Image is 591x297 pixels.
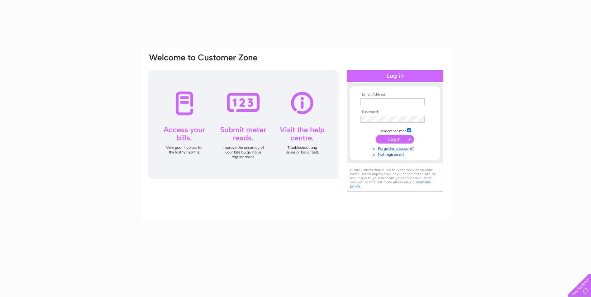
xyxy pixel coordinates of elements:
[359,110,431,114] th: Password:
[359,127,431,134] td: Remember me?
[347,165,443,192] div: Clear Business would like to place cookies on your computer to improve your experience of the sit...
[350,180,431,188] a: cookies policy
[360,151,431,157] a: Not registered?
[360,145,431,151] a: Forgotten password?
[376,135,414,144] input: Submit
[359,92,431,97] th: Email Address:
